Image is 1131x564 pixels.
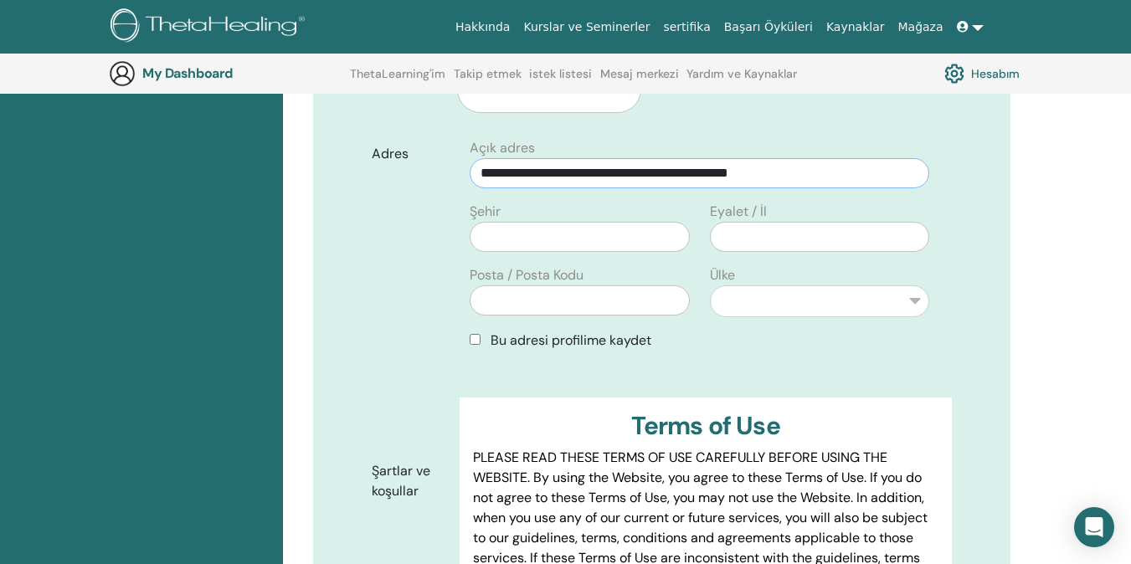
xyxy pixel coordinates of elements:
span: Bu adresi profilime kaydet [491,331,651,349]
a: Hesabım [944,59,1020,88]
label: Eyalet / İl [710,202,767,222]
a: Kurslar ve Seminerler [517,12,656,43]
h3: Terms of Use [473,411,938,441]
img: cog.svg [944,59,964,88]
label: Açık adres [470,138,535,158]
label: Posta / Posta Kodu [470,265,583,285]
a: Yardım ve Kaynaklar [686,67,797,94]
a: ThetaLearning'im [350,67,445,94]
img: logo.png [111,8,311,46]
a: Başarı Öyküleri [717,12,820,43]
label: Şehir [470,202,501,222]
label: Ülke [710,265,735,285]
a: Kaynaklar [820,12,892,43]
img: generic-user-icon.jpg [109,60,136,87]
a: istek listesi [529,67,592,94]
label: Adres [359,138,460,170]
a: Takip etmek [454,67,522,94]
a: Hakkında [449,12,517,43]
a: sertifika [656,12,717,43]
label: Şartlar ve koşullar [359,455,460,507]
a: Mağaza [891,12,949,43]
a: Mesaj merkezi [600,67,679,94]
h3: My Dashboard [142,65,310,81]
div: Open Intercom Messenger [1074,507,1114,547]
